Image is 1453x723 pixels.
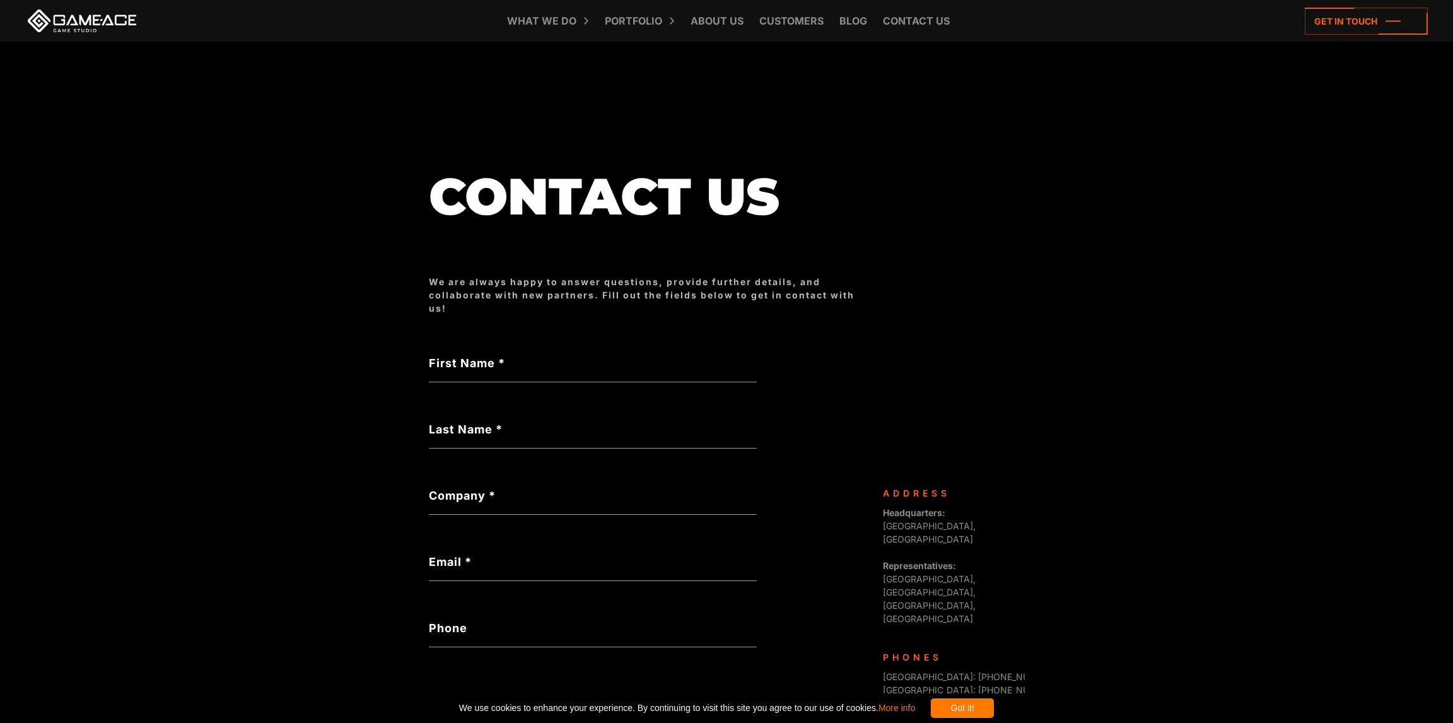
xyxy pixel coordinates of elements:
[883,685,1057,695] span: [GEOGRAPHIC_DATA]: [PHONE_NUMBER]
[429,275,870,315] div: We are always happy to answer questions, provide further details, and collaborate with new partne...
[883,560,956,571] strong: Representatives:
[878,703,915,713] a: More info
[429,421,757,438] label: Last Name *
[883,507,945,518] strong: Headquarters:
[931,698,994,718] div: Got it!
[429,553,757,570] label: Email *
[429,487,757,504] label: Company *
[883,650,1015,664] div: Phones
[429,620,757,637] label: Phone
[883,486,1015,500] div: Address
[883,507,976,544] span: [GEOGRAPHIC_DATA], [GEOGRAPHIC_DATA]
[883,671,1057,682] span: [GEOGRAPHIC_DATA]: [PHONE_NUMBER]
[883,560,976,624] span: [GEOGRAPHIC_DATA], [GEOGRAPHIC_DATA], [GEOGRAPHIC_DATA], [GEOGRAPHIC_DATA]
[1305,8,1428,35] a: Get in touch
[429,355,757,372] label: First Name *
[459,698,915,718] span: We use cookies to enhance your experience. By continuing to visit this site you agree to our use ...
[429,168,870,225] h1: Contact us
